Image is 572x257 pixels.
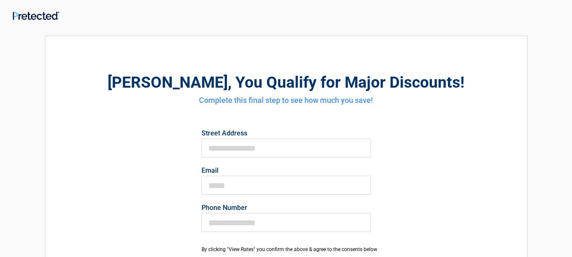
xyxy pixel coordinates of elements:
[92,95,481,106] h4: Complete this final step to see how much you save!
[202,204,371,211] label: Phone Number
[108,73,228,91] span: [PERSON_NAME]
[92,72,481,93] h2: , You Qualify for Major Discounts!
[202,167,371,174] label: Email
[13,11,59,20] img: Main Logo
[202,246,371,253] div: By clicking "View Rates" you confirm the above & agree to the consents below
[202,130,371,137] label: Street Address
